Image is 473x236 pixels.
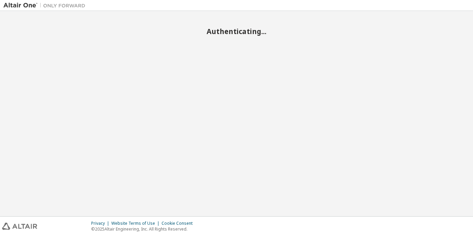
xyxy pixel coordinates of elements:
img: Altair One [3,2,89,9]
p: © 2025 Altair Engineering, Inc. All Rights Reserved. [91,226,197,232]
div: Website Terms of Use [111,221,162,226]
img: altair_logo.svg [2,223,37,230]
div: Privacy [91,221,111,226]
h2: Authenticating... [3,27,470,36]
div: Cookie Consent [162,221,197,226]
